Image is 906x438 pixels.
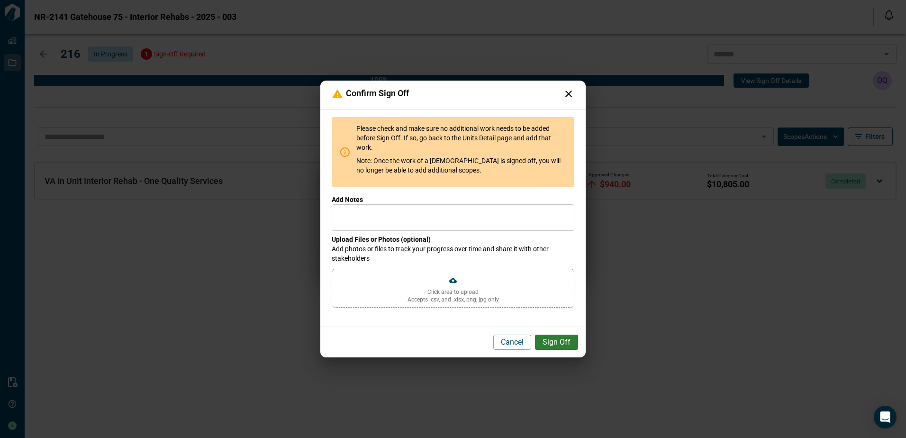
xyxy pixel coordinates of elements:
span: Click area to upload [427,288,479,296]
span: Upload Files or Photos (optional) [332,236,431,243]
button: Cancel [493,335,531,350]
span: Please check and make sure no additional work needs to be added before Sign Off. If so, go back t... [356,124,567,152]
div: Open Intercom Messenger [874,406,897,429]
span: Sign Off [543,338,571,347]
span: Note: Once the work of a [DEMOGRAPHIC_DATA] is signed off, you will no longer be able to add addi... [356,156,567,175]
span: Add Notes [332,196,363,203]
button: Sign Off [535,335,578,350]
span: Cancel [501,338,524,347]
span: Accepts .csv, and .xlsx, png, jpg only [408,296,499,303]
span: Add photos or files to track your progress over time and share it with other stakeholders [332,244,574,263]
span: Confirm Sign Off [346,89,409,99]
